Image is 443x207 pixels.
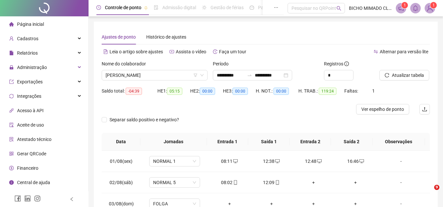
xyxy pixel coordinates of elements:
[316,159,322,164] span: desktop
[247,73,252,78] span: to
[290,133,331,151] th: Entrada 2
[422,107,427,112] span: upload
[146,34,186,40] span: Histórico de ajustes
[9,108,14,113] span: api
[9,137,14,142] span: solution
[349,5,392,12] span: BICHO MIMADO CLÍNICA E PET SHOP
[102,60,150,67] label: Nome do colaborador
[324,60,349,67] span: Registros
[344,88,359,94] span: Faltas:
[274,5,278,10] span: ellipsis
[9,123,14,127] span: audit
[202,5,207,10] span: sun
[9,166,14,170] span: dollar
[190,87,223,95] div: HE 2:
[102,34,136,40] span: Ajustes de ponto
[9,36,14,41] span: user-add
[219,49,246,54] span: Faça um tour
[340,158,371,165] div: 16:46
[200,88,215,95] span: 00:00
[359,159,364,164] span: desktop
[256,158,287,165] div: 12:38
[17,79,43,84] span: Exportações
[153,178,196,187] span: NORMAL 5
[298,158,329,165] div: 12:48
[392,72,424,79] span: Atualizar tabela
[9,65,14,70] span: lock
[17,50,38,56] span: Relatórios
[298,179,329,186] div: +
[34,195,41,202] span: instagram
[274,180,280,185] span: mobile
[404,3,406,8] span: 1
[273,88,289,95] span: 00:00
[17,94,41,99] span: Integrações
[9,51,14,55] span: file
[401,2,408,9] sup: 1
[361,106,404,113] span: Ver espelho de ponto
[162,5,196,10] span: Admissão digital
[17,180,50,185] span: Central de ajuda
[17,137,51,142] span: Atestado técnico
[298,87,344,95] div: H. TRAB.:
[70,197,74,201] span: left
[193,73,197,77] span: filter
[340,179,371,186] div: +
[434,185,439,190] span: 9
[232,88,248,95] span: 00:00
[430,2,437,9] sup: Atualize o seu contato no menu Meus Dados
[24,195,31,202] span: linkedin
[425,3,435,13] img: 8029
[17,65,47,70] span: Administração
[248,133,290,151] th: Saída 1
[96,5,101,10] span: clock-circle
[373,133,425,151] th: Observações
[223,87,256,95] div: HE 3:
[379,70,429,80] button: Atualizar tabela
[214,158,245,165] div: 08:11
[256,87,298,95] div: H. NOT.:
[106,70,204,80] span: SANDRA CAROLINE MENEZES SANTANA
[9,94,14,98] span: sync
[102,133,140,151] th: Data
[140,133,207,151] th: Jornadas
[103,49,108,54] span: file-text
[17,151,46,156] span: Gerar QRCode
[110,159,132,164] span: 01/08(sex)
[154,5,158,10] span: file-done
[157,87,190,95] div: HE 1:
[17,22,44,27] span: Página inicial
[105,5,141,10] span: Controle de ponto
[385,73,389,78] span: reload
[109,201,134,206] span: 03/08(dom)
[232,159,238,164] span: desktop
[102,87,157,95] div: Saldo total:
[356,104,409,114] button: Ver espelho de ponto
[144,6,148,10] span: pushpin
[247,73,252,78] span: swap-right
[14,195,21,202] span: facebook
[232,180,238,185] span: mobile
[380,49,428,54] span: Alternar para versão lite
[382,158,420,165] div: -
[378,138,420,145] span: Observações
[382,179,420,186] div: -
[9,151,14,156] span: qrcode
[17,122,44,128] span: Aceite de uso
[214,179,245,186] div: 08:02
[213,60,233,67] label: Período
[17,165,38,171] span: Financeiro
[421,185,436,200] iframe: Intercom live chat
[372,88,375,94] span: 1
[200,73,204,77] span: down
[258,5,284,10] span: Painel do DP
[344,61,349,66] span: info-circle
[433,3,435,8] span: 1
[110,49,163,54] span: Leia o artigo sobre ajustes
[331,133,372,151] th: Saída 2
[167,88,182,95] span: 05:15
[107,116,182,123] span: Separar saldo positivo e negativo?
[211,5,244,10] span: Gestão de férias
[398,5,404,11] span: notification
[126,88,142,95] span: -04:39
